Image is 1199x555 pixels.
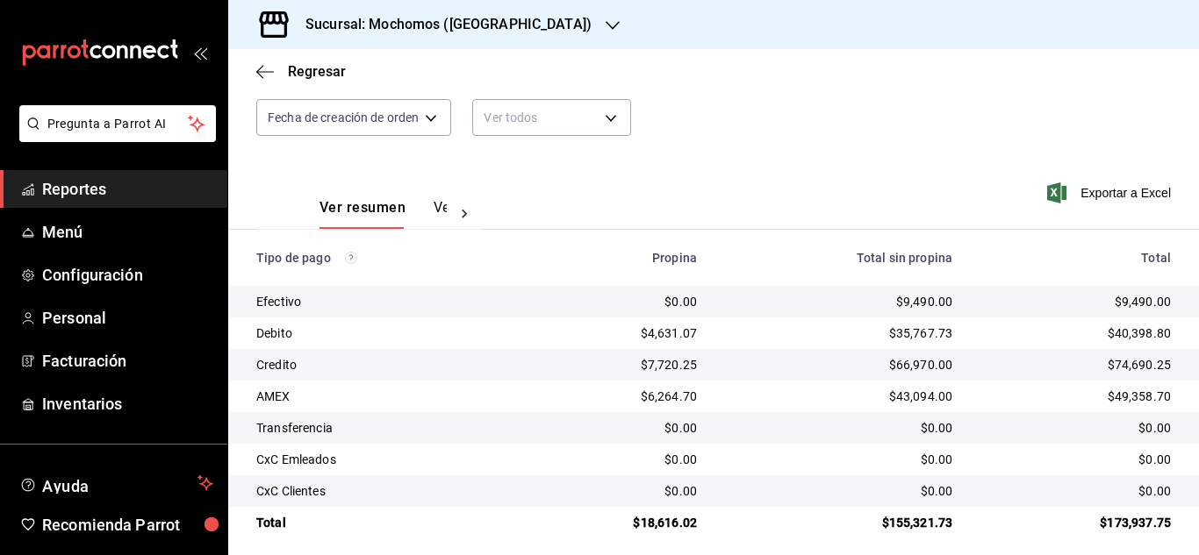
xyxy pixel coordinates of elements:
span: Pregunta a Parrot AI [47,115,189,133]
span: Facturación [42,349,213,373]
span: Recomienda Parrot [42,513,213,537]
span: Inventarios [42,392,213,416]
div: CxC Emleados [256,451,508,468]
div: Total sin propina [725,251,952,265]
div: $66,970.00 [725,356,952,374]
div: Efectivo [256,293,508,310]
div: $9,490.00 [980,293,1171,310]
span: Reportes [42,177,213,201]
svg: Los pagos realizados con Pay y otras terminales son montos brutos. [345,252,357,264]
div: navigation tabs [319,199,447,229]
div: CxC Clientes [256,482,508,500]
button: Exportar a Excel [1051,182,1171,203]
div: $0.00 [725,451,952,468]
div: Propina [536,251,697,265]
div: $0.00 [536,419,697,437]
button: Ver pagos [434,199,499,229]
div: $49,358.70 [980,388,1171,405]
button: open_drawer_menu [193,46,207,60]
div: Debito [256,324,508,342]
div: $7,720.25 [536,356,697,374]
div: $6,264.70 [536,388,697,405]
div: $0.00 [536,293,697,310]
div: Ver todos [472,99,631,136]
div: Total [256,514,508,531]
div: $0.00 [536,451,697,468]
div: Tipo de pago [256,251,508,265]
button: Pregunta a Parrot AI [19,105,216,142]
div: $9,490.00 [725,293,952,310]
span: Menú [42,220,213,244]
div: $4,631.07 [536,324,697,342]
span: Fecha de creación de orden [268,109,419,126]
div: $0.00 [980,482,1171,500]
div: $0.00 [980,419,1171,437]
div: $0.00 [536,482,697,500]
div: $18,616.02 [536,514,697,531]
button: Ver resumen [319,199,406,229]
div: Transferencia [256,419,508,437]
div: $74,690.25 [980,356,1171,374]
button: Regresar [256,63,346,80]
span: Configuración [42,263,213,287]
div: $0.00 [725,482,952,500]
span: Personal [42,306,213,330]
div: $40,398.80 [980,324,1171,342]
div: $43,094.00 [725,388,952,405]
div: $155,321.73 [725,514,952,531]
div: Credito [256,356,508,374]
div: $0.00 [725,419,952,437]
div: AMEX [256,388,508,405]
a: Pregunta a Parrot AI [12,127,216,146]
span: Ayuda [42,473,190,494]
div: Total [980,251,1171,265]
span: Regresar [288,63,346,80]
div: $35,767.73 [725,324,952,342]
div: $0.00 [980,451,1171,468]
h3: Sucursal: Mochomos ([GEOGRAPHIC_DATA]) [291,14,592,35]
div: $173,937.75 [980,514,1171,531]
